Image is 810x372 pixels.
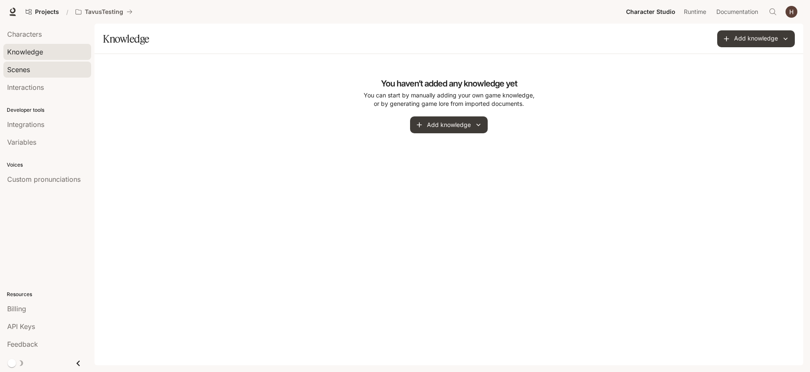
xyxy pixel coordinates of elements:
[786,6,797,18] img: User avatar
[623,3,679,20] a: Character Studio
[764,3,781,20] button: Open Command Menu
[85,8,123,16] p: TavusTesting
[680,3,710,20] a: Runtime
[35,8,59,16] span: Projects
[711,3,763,20] a: Documentation
[410,116,488,133] button: Add knowledge
[783,3,800,20] button: User avatar
[684,7,706,17] span: Runtime
[22,3,63,20] a: Go to projects
[361,91,537,108] p: You can start by manually adding your own game knowledge, or by generating game lore from importe...
[103,30,149,47] h1: Knowledge
[381,78,517,89] h4: You haven’t added any knowledge yet
[717,30,795,47] button: Add knowledge
[626,7,675,17] span: Character Studio
[72,3,136,20] button: All workspaces
[63,8,72,16] div: /
[716,7,758,17] span: Documentation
